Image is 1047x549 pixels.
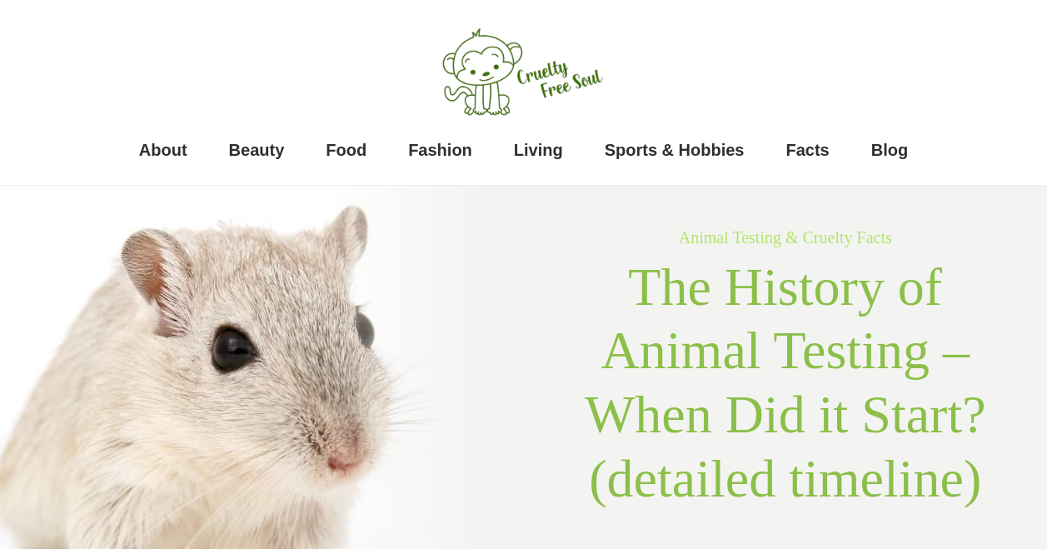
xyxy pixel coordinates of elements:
a: Sports & Hobbies [605,133,745,167]
a: Food [326,133,366,167]
a: Facts [786,133,830,167]
a: Fashion [408,133,472,167]
a: Living [514,133,563,167]
a: About [139,133,187,167]
a: Animal Testing & Cruelty Facts [679,228,892,247]
a: Blog [871,133,908,167]
a: Beauty [229,133,285,167]
span: The History of Animal Testing – When Did it Start? (detailed timeline) [585,257,986,508]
